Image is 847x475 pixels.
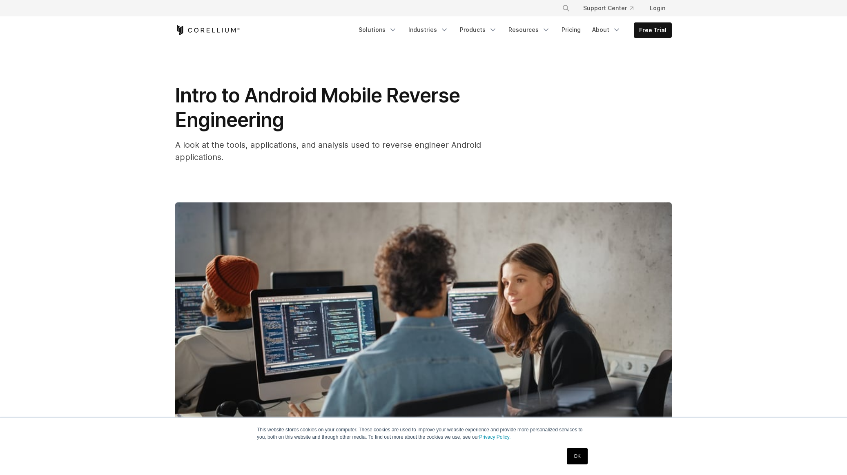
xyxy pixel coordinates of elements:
span: A look at the tools, applications, and analysis used to reverse engineer Android applications. [175,140,481,162]
span: Intro to Android Mobile Reverse Engineering [175,83,460,132]
a: Products [455,22,502,37]
a: Industries [403,22,453,37]
a: Resources [504,22,555,37]
a: About [587,22,626,37]
div: Navigation Menu [552,1,672,16]
button: Search [559,1,573,16]
a: Free Trial [634,23,671,38]
a: Pricing [557,22,586,37]
div: Navigation Menu [354,22,672,38]
a: Login [643,1,672,16]
a: Corellium Home [175,25,240,35]
a: Privacy Policy. [479,434,510,440]
a: Support Center [577,1,640,16]
a: OK [567,448,588,464]
p: This website stores cookies on your computer. These cookies are used to improve your website expe... [257,426,590,441]
a: Solutions [354,22,402,37]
